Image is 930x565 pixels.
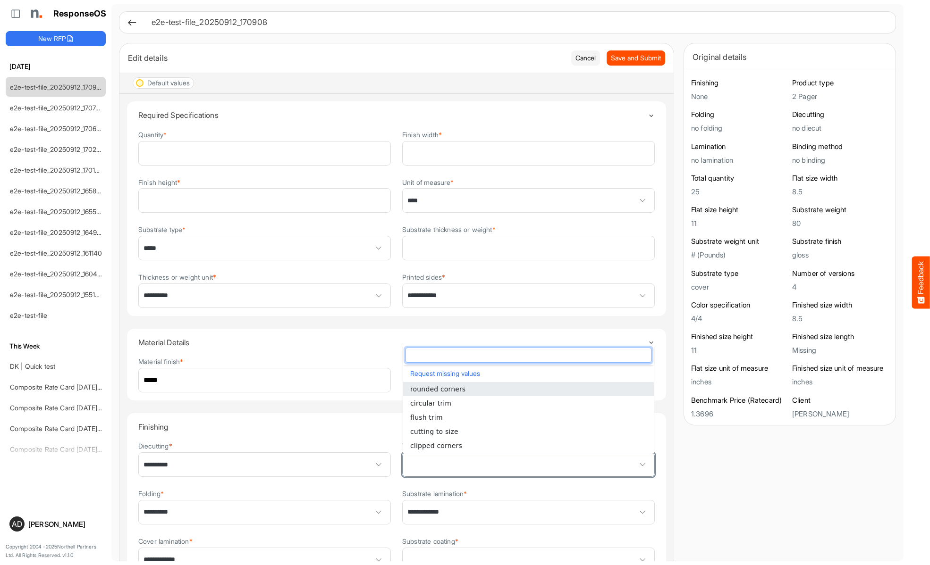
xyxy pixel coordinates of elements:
[691,174,787,183] h6: Total quantity
[691,124,787,132] h5: no folding
[792,188,888,196] h5: 8.5
[402,131,442,138] label: Finish width
[10,125,104,133] a: e2e-test-file_20250912_170636
[10,424,164,432] a: Composite Rate Card [DATE] mapping test_deleted
[138,423,648,431] h4: Finishing
[792,300,888,310] h6: Finished size width
[792,142,888,151] h6: Binding method
[691,219,787,227] h5: 11
[691,332,787,341] h6: Finished size height
[691,315,787,323] h5: 4/4
[138,329,655,356] summary: Toggle content
[691,237,787,246] h6: Substrate weight unit
[402,538,458,545] label: Substrate coating
[691,142,787,151] h6: Lamination
[406,348,651,362] input: dropdownlistfilter
[138,490,164,497] label: Folding
[792,92,888,100] h5: 2 Pager
[410,428,458,435] span: cutting to size
[147,80,190,86] div: Default values
[6,543,106,559] p: Copyright 2004 - 2025 Northell Partners Ltd. All Rights Reserved. v 1.1.0
[410,399,451,407] span: circular trim
[792,251,888,259] h5: gloss
[691,92,787,100] h5: None
[792,332,888,341] h6: Finished size length
[691,188,787,196] h5: 25
[410,414,443,421] span: flush trim
[402,490,467,497] label: Substrate lamination
[792,269,888,278] h6: Number of versions
[792,78,888,88] h6: Product type
[138,131,167,138] label: Quantity
[691,396,787,405] h6: Benchmark Price (Ratecard)
[691,110,787,119] h6: Folding
[402,442,434,449] label: Trimming
[410,442,462,449] span: clipped corners
[691,364,787,373] h6: Flat size unit of measure
[691,156,787,164] h5: no lamination
[410,385,465,393] span: rounded corners
[10,228,105,236] a: e2e-test-file_20250912_164942
[792,110,888,119] h6: Diecutting
[792,219,888,227] h5: 80
[792,364,888,373] h6: Finished size unit of measure
[792,237,888,246] h6: Substrate finish
[792,205,888,215] h6: Substrate weight
[10,311,47,319] a: e2e-test-file
[792,283,888,291] h5: 4
[138,226,186,233] label: Substrate type
[691,300,787,310] h6: Color specification
[138,338,648,347] h4: Material Details
[402,179,454,186] label: Unit of measure
[152,18,880,26] h6: e2e-test-file_20250912_170908
[408,367,649,380] button: Request missing values
[12,520,22,528] span: AD
[10,166,103,174] a: e2e-test-file_20250912_170108
[691,251,787,259] h5: # (Pounds)
[138,442,172,449] label: Diecutting
[6,31,106,46] button: New RFP
[6,61,106,72] h6: [DATE]
[691,378,787,386] h5: inches
[571,50,600,66] button: Cancel
[10,249,102,257] a: e2e-test-file_20250912_161140
[792,156,888,164] h5: no binding
[10,291,103,299] a: e2e-test-file_20250912_155107
[138,101,655,129] summary: Toggle content
[792,410,888,418] h5: [PERSON_NAME]
[138,111,648,119] h4: Required Specifications
[402,274,445,281] label: Printed sides
[691,205,787,215] h6: Flat size height
[10,83,105,91] a: e2e-test-file_20250912_170908
[53,9,107,19] h1: ResponseOS
[10,404,164,412] a: Composite Rate Card [DATE] mapping test_deleted
[792,396,888,405] h6: Client
[607,50,665,66] button: Save and Submit Progress
[10,145,104,153] a: e2e-test-file_20250912_170222
[138,358,184,365] label: Material finish
[691,283,787,291] h5: cover
[28,521,102,528] div: [PERSON_NAME]
[792,174,888,183] h6: Flat size width
[792,124,888,132] h5: no diecut
[402,226,496,233] label: Substrate thickness or weight
[10,187,104,195] a: e2e-test-file_20250912_165858
[691,269,787,278] h6: Substrate type
[792,378,888,386] h5: inches
[792,315,888,323] h5: 8.5
[403,345,654,453] div: dropdownlist
[26,4,45,23] img: Northell
[691,78,787,88] h6: Finishing
[693,50,887,64] div: Original details
[10,362,55,370] a: DK | Quick test
[611,53,661,63] span: Save and Submit
[138,274,216,281] label: Thickness or weight unit
[691,346,787,354] h5: 11
[403,382,654,453] ul: popup
[6,341,106,351] h6: This Week
[138,538,193,545] label: Cover lamination
[10,104,103,112] a: e2e-test-file_20250912_170747
[10,208,105,216] a: e2e-test-file_20250912_165500
[792,346,888,354] h5: Missing
[138,413,655,440] summary: Toggle content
